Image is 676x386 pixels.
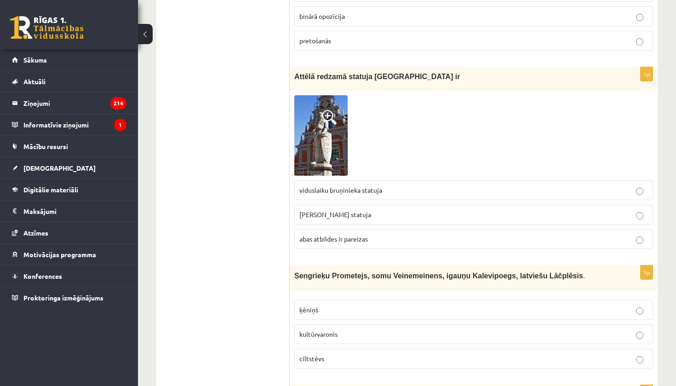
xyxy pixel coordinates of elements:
[640,265,653,280] p: 1p
[23,185,78,194] span: Digitālie materiāli
[636,332,643,339] input: kultūrvaronis
[23,164,96,172] span: [DEMOGRAPHIC_DATA]
[23,272,62,280] span: Konferences
[636,307,643,315] input: ķēniņš
[23,250,96,259] span: Motivācijas programma
[299,186,382,194] span: viduslaiku bruņinieka statuja
[12,114,126,135] a: Informatīvie ziņojumi1
[294,73,460,81] span: Attēlā redzamā statuja [GEOGRAPHIC_DATA] ir
[12,179,126,200] a: Digitālie materiāli
[640,67,653,81] p: 1p
[299,330,338,338] span: kultūrvaronis
[23,77,46,86] span: Aktuāli
[23,114,126,135] legend: Informatīvie ziņojumi
[23,201,126,222] legend: Maksājumi
[299,36,331,45] span: pretošanās
[294,272,583,280] span: Sengrieķu Prometejs, somu Veinemeinens, igauņu Kalevipoegs, latviešu Lāčplēsis
[114,119,126,131] i: 1
[12,157,126,179] a: [DEMOGRAPHIC_DATA]
[299,12,345,20] span: binārā opozīcija
[23,294,103,302] span: Proktoringa izmēģinājums
[299,354,324,363] span: ciltstēvs
[636,14,643,21] input: binārā opozīcija
[23,229,48,237] span: Atzīmes
[636,38,643,46] input: pretošanās
[10,16,84,39] a: Rīgas 1. Tālmācības vidusskola
[12,136,126,157] a: Mācību resursi
[12,244,126,265] a: Motivācijas programma
[299,235,368,243] span: abas atbildes ir pareizas
[636,212,643,219] input: [PERSON_NAME] statuja
[12,49,126,70] a: Sākums
[294,95,348,176] img: 1.jpg
[12,222,126,243] a: Atzīmes
[12,201,126,222] a: Maksājumi
[12,92,126,114] a: Ziņojumi214
[299,305,318,314] span: ķēniņš
[110,97,126,109] i: 214
[299,210,371,219] span: [PERSON_NAME] statuja
[12,265,126,287] a: Konferences
[23,56,47,64] span: Sākums
[23,92,126,114] legend: Ziņojumi
[12,71,126,92] a: Aktuāli
[636,356,643,363] input: ciltstēvs
[636,188,643,195] input: viduslaiku bruņinieka statuja
[12,287,126,308] a: Proktoringa izmēģinājums
[583,272,585,280] span: .
[23,142,68,150] span: Mācību resursi
[636,236,643,244] input: abas atbildes ir pareizas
